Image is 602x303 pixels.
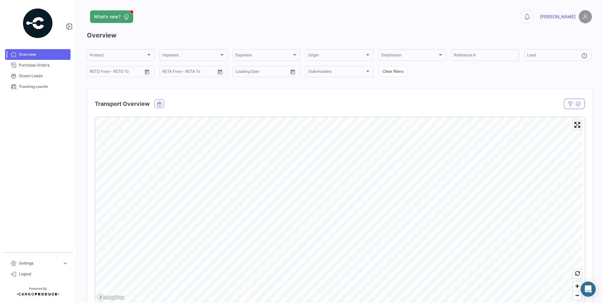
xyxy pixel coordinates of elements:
[155,100,164,108] button: Ocean
[215,67,225,77] button: Open calendar
[573,291,582,300] span: Zoom out
[5,49,71,60] a: Overview
[381,54,438,58] span: Destination
[97,294,125,301] a: Mapbox logo
[5,60,71,71] a: Purchase Orders
[87,31,592,40] h3: Overview
[19,52,68,57] span: Overview
[19,84,68,89] span: Tracking courier
[90,70,99,75] input: From
[19,260,60,266] span: Settings
[308,70,365,75] span: Stakeholders
[5,71,71,81] a: Ocean Loads
[95,100,150,108] h4: Transport Overview
[573,282,582,291] button: Zoom in
[176,70,201,75] input: To
[308,54,365,58] span: Origin
[162,54,219,58] span: Importers
[19,62,68,68] span: Purchase Orders
[573,120,582,129] button: Enter fullscreen
[19,73,68,79] span: Ocean Loads
[236,70,244,75] input: From
[236,54,292,58] span: Exporters
[249,70,274,75] input: To
[62,260,68,266] span: expand_more
[90,10,133,23] button: What's new?
[19,271,68,277] span: Logout
[5,81,71,92] a: Tracking courier
[581,282,596,297] div: Abrir Intercom Messenger
[573,291,582,300] button: Zoom out
[162,70,171,75] input: From
[540,14,576,20] span: [PERSON_NAME]
[90,54,146,58] span: Product
[22,8,54,39] img: powered-by.png
[378,66,407,77] button: Clear filters
[103,70,128,75] input: To
[94,14,121,20] span: What's new?
[579,10,592,23] img: placeholder-user.png
[288,67,298,77] button: Open calendar
[142,67,152,77] button: Open calendar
